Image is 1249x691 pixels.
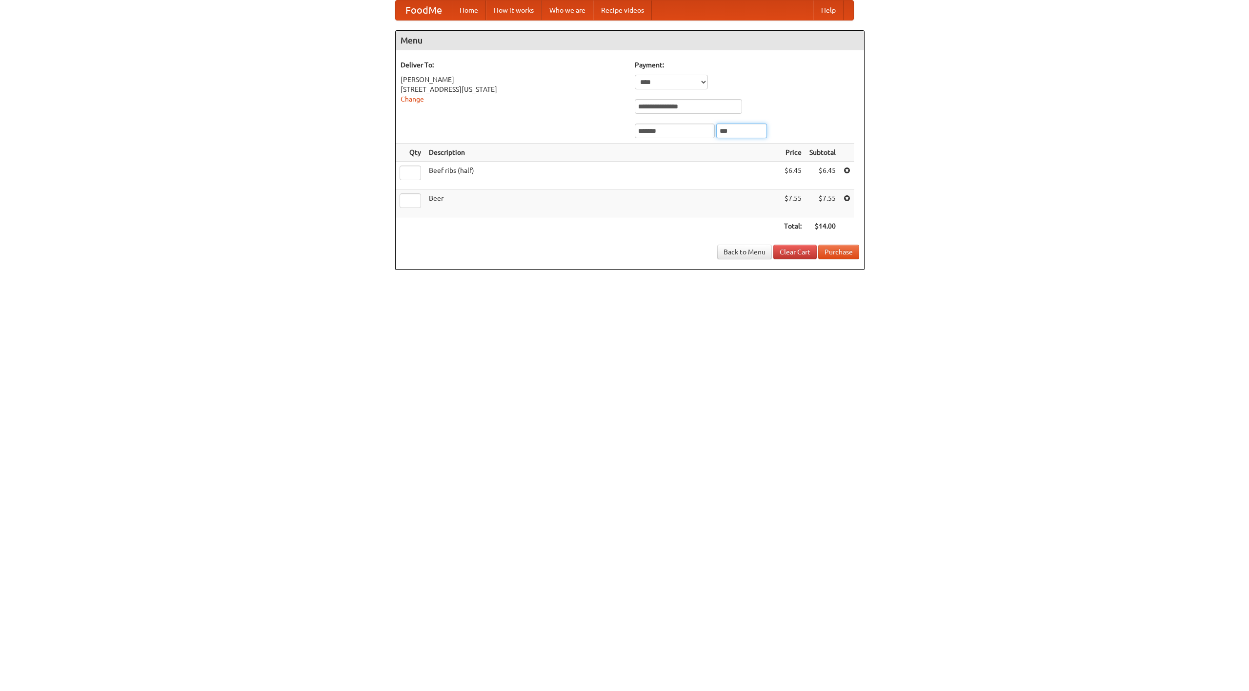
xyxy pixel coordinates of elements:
[806,144,840,162] th: Subtotal
[813,0,844,20] a: Help
[780,189,806,217] td: $7.55
[425,189,780,217] td: Beer
[396,0,452,20] a: FoodMe
[806,189,840,217] td: $7.55
[806,217,840,235] th: $14.00
[486,0,542,20] a: How it works
[780,217,806,235] th: Total:
[780,162,806,189] td: $6.45
[773,245,817,259] a: Clear Cart
[806,162,840,189] td: $6.45
[396,31,864,50] h4: Menu
[425,144,780,162] th: Description
[401,60,625,70] h5: Deliver To:
[401,95,424,103] a: Change
[401,84,625,94] div: [STREET_ADDRESS][US_STATE]
[542,0,593,20] a: Who we are
[396,144,425,162] th: Qty
[635,60,859,70] h5: Payment:
[818,245,859,259] button: Purchase
[780,144,806,162] th: Price
[425,162,780,189] td: Beef ribs (half)
[452,0,486,20] a: Home
[593,0,652,20] a: Recipe videos
[717,245,772,259] a: Back to Menu
[401,75,625,84] div: [PERSON_NAME]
